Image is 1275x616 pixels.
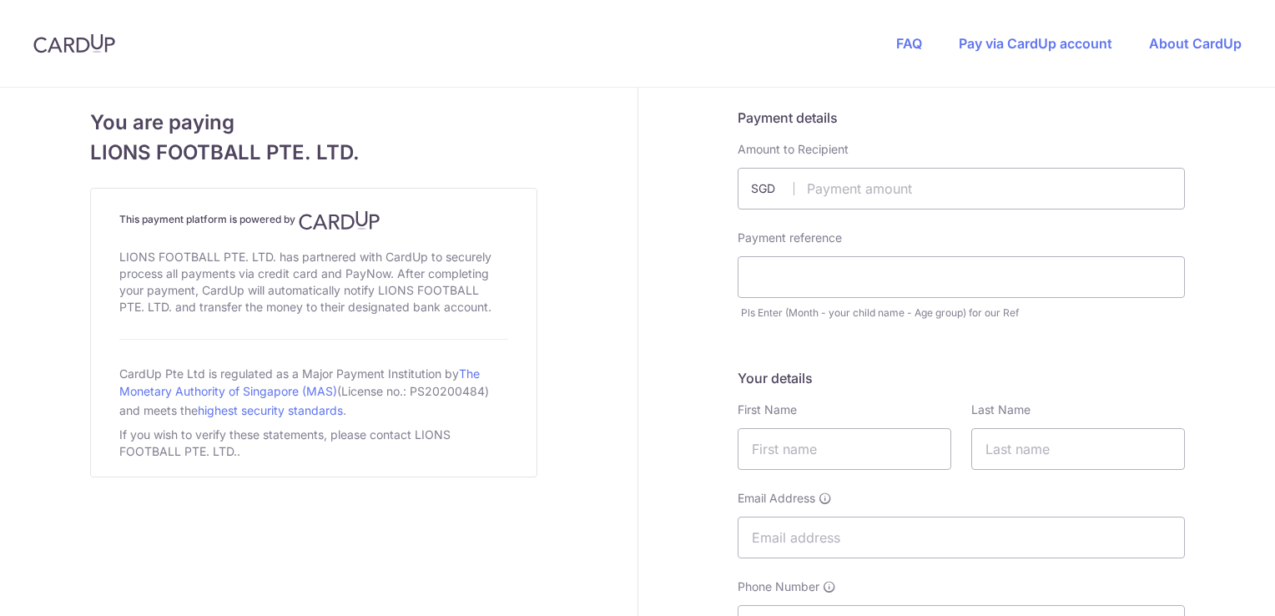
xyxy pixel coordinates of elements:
[959,35,1112,52] a: Pay via CardUp account
[971,428,1185,470] input: Last name
[738,578,819,595] span: Phone Number
[738,168,1185,210] input: Payment amount
[119,423,508,463] div: If you wish to verify these statements, please contact LIONS FOOTBALL PTE. LTD..
[90,108,537,138] span: You are paying
[738,490,815,507] span: Email Address
[119,210,508,230] h4: This payment platform is powered by
[738,108,1185,128] h5: Payment details
[751,180,794,197] span: SGD
[738,141,849,158] label: Amount to Recipient
[198,403,343,417] a: highest security standards
[738,517,1185,558] input: Email address
[33,33,115,53] img: CardUp
[90,138,537,168] span: LIONS FOOTBALL PTE. LTD.
[738,401,797,418] label: First Name
[299,210,380,230] img: CardUp
[119,360,508,423] div: CardUp Pte Ltd is regulated as a Major Payment Institution by (License no.: PS20200484) and meets...
[738,368,1185,388] h5: Your details
[741,305,1185,321] div: Pls Enter (Month - your child name - Age group) for our Ref
[738,428,951,470] input: First name
[1149,35,1242,52] a: About CardUp
[971,401,1031,418] label: Last Name
[738,230,842,246] label: Payment reference
[119,245,508,319] div: LIONS FOOTBALL PTE. LTD. has partnered with CardUp to securely process all payments via credit ca...
[896,35,922,52] a: FAQ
